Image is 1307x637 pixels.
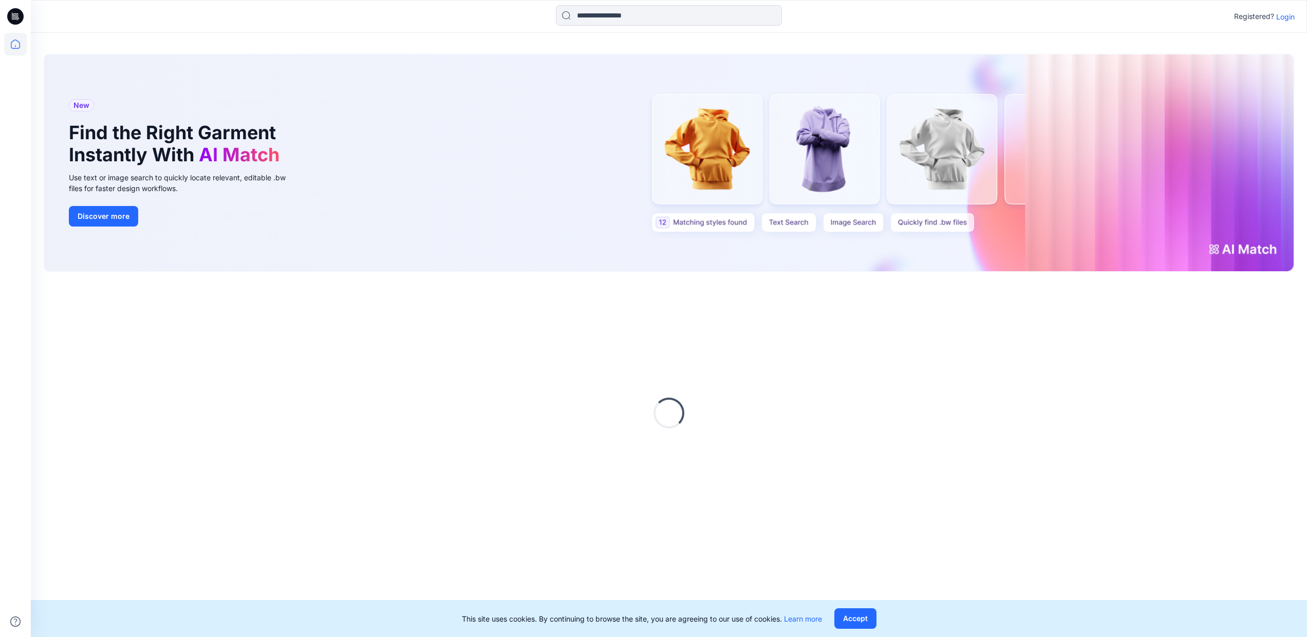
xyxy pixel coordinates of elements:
[784,614,822,623] a: Learn more
[69,172,300,194] div: Use text or image search to quickly locate relevant, editable .bw files for faster design workflows.
[199,143,279,166] span: AI Match
[69,206,138,227] button: Discover more
[1276,11,1295,22] p: Login
[73,99,89,111] span: New
[69,122,285,166] h1: Find the Right Garment Instantly With
[462,613,822,624] p: This site uses cookies. By continuing to browse the site, you are agreeing to our use of cookies.
[1234,10,1274,23] p: Registered?
[834,608,876,629] button: Accept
